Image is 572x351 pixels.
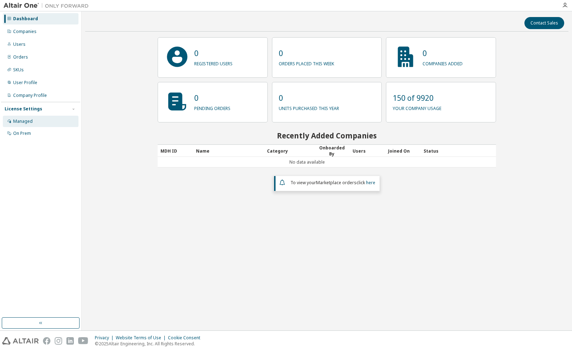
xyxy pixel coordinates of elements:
[13,119,33,124] div: Managed
[317,145,347,157] div: Onboarded By
[267,145,311,157] div: Category
[279,48,334,59] p: 0
[279,103,339,111] p: units purchased this year
[194,93,230,103] p: 0
[168,335,205,341] div: Cookie Consent
[366,180,375,186] a: here
[13,131,31,136] div: On Prem
[78,337,88,345] img: youtube.svg
[424,145,453,157] div: Status
[43,337,50,345] img: facebook.svg
[194,103,230,111] p: pending orders
[13,16,38,22] div: Dashboard
[196,145,261,157] div: Name
[13,67,24,73] div: SKUs
[13,29,37,34] div: Companies
[95,341,205,347] p: © 2025 Altair Engineering, Inc. All Rights Reserved.
[2,337,39,345] img: altair_logo.svg
[66,337,74,345] img: linkedin.svg
[116,335,168,341] div: Website Terms of Use
[55,337,62,345] img: instagram.svg
[393,103,441,111] p: your company usage
[194,59,233,67] p: registered users
[353,145,382,157] div: Users
[194,48,233,59] p: 0
[316,180,356,186] em: Marketplace orders
[423,59,463,67] p: companies added
[13,42,26,47] div: Users
[158,157,456,168] td: No data available
[95,335,116,341] div: Privacy
[393,93,441,103] p: 150 of 9920
[5,106,42,112] div: License Settings
[423,48,463,59] p: 0
[13,93,47,98] div: Company Profile
[290,180,375,186] span: To view your click
[13,80,37,86] div: User Profile
[158,131,496,140] h2: Recently Added Companies
[13,54,28,60] div: Orders
[388,145,418,157] div: Joined On
[524,17,564,29] button: Contact Sales
[279,93,339,103] p: 0
[160,145,190,157] div: MDH ID
[4,2,92,9] img: Altair One
[279,59,334,67] p: orders placed this week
